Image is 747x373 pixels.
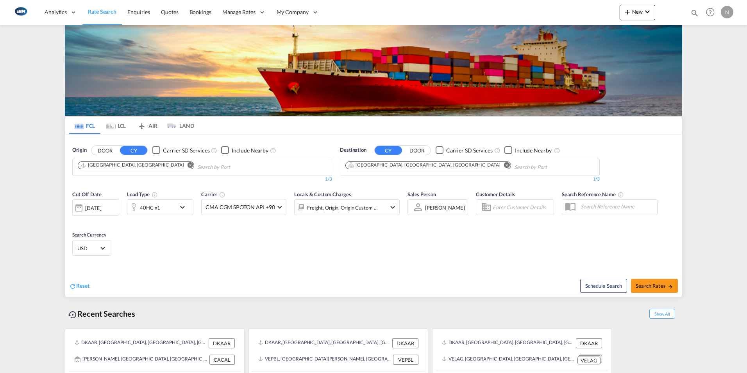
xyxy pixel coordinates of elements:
[493,201,551,213] input: Enter Customer Details
[623,7,632,16] md-icon: icon-plus 400-fg
[340,146,366,154] span: Destination
[80,162,184,169] div: Aarhus, DKAAR
[643,7,652,16] md-icon: icon-chevron-down
[211,147,217,154] md-icon: Unchecked: Search for CY (Container Yard) services for all selected carriers.Checked : Search for...
[65,134,682,297] div: OriginDOOR CY Checkbox No InkUnchecked: Search for CY (Container Yard) services for all selected ...
[476,191,515,197] span: Customer Details
[294,199,400,215] div: Freight Origin Origin Custom Factory Stuffingicon-chevron-down
[75,355,207,365] div: CACAL, Calgary, AB, Canada, North America, Americas
[576,338,602,348] div: DKAAR
[340,176,600,183] div: 1/3
[348,162,502,169] div: Press delete to remove this chip.
[577,357,600,365] div: VELAG
[85,204,101,212] div: [DATE]
[88,8,116,15] span: Rate Search
[127,199,193,215] div: 40HC x1icon-chevron-down
[77,159,275,174] md-chips-wrap: Chips container. Use arrow keys to select chips.
[69,283,76,290] md-icon: icon-refresh
[100,117,132,134] md-tab-item: LCL
[140,202,160,213] div: 40HC x1
[72,232,106,238] span: Search Currency
[206,203,275,211] span: CMA CGM SPOTON API +90
[12,4,29,21] img: 1aa151c0c08011ec8d6f413816f9a227.png
[91,146,119,155] button: DOOR
[442,355,575,364] div: VELAG, La Guaira, Venezuela, South America, Americas
[436,146,493,154] md-checkbox: Checkbox No Ink
[77,245,99,252] span: USD
[72,146,86,154] span: Origin
[232,147,268,154] div: Include Nearby
[393,355,418,365] div: VEPBL
[72,199,119,216] div: [DATE]
[446,147,493,154] div: Carrier SD Services
[80,162,185,169] div: Press delete to remove this chip.
[577,201,657,212] input: Search Reference Name
[75,338,207,348] div: DKAAR, Aarhus, Denmark, Northern Europe, Europe
[178,203,191,212] md-icon: icon-chevron-down
[65,305,138,323] div: Recent Searches
[375,146,402,155] button: CY
[623,9,652,15] span: New
[580,279,627,293] button: Note: By default Schedule search will only considerorigin ports, destination ports and cut off da...
[277,8,309,16] span: My Company
[163,147,209,154] div: Carrier SD Services
[45,8,67,16] span: Analytics
[258,355,391,365] div: VEPBL, Puerto Cabello, Venezuela, South America, Americas
[72,176,332,183] div: 1/3
[69,117,100,134] md-tab-item: FCL
[72,215,78,226] md-datepicker: Select
[152,146,209,154] md-checkbox: Checkbox No Ink
[562,191,624,197] span: Search Reference Name
[72,191,102,197] span: Cut Off Date
[201,191,225,197] span: Carrier
[127,9,150,15] span: Enquiries
[209,338,235,348] div: DKAAR
[69,282,89,291] div: icon-refreshReset
[514,161,588,174] input: Chips input.
[442,338,574,348] div: DKAAR, Aarhus, Denmark, Northern Europe, Europe
[189,9,211,15] span: Bookings
[499,162,511,170] button: Remove
[704,5,721,20] div: Help
[494,147,500,154] md-icon: Unchecked: Search for CY (Container Yard) services for all selected carriers.Checked : Search for...
[618,192,624,198] md-icon: Your search will be saved by the below given name
[120,146,147,155] button: CY
[77,242,107,254] md-select: Select Currency: $ USDUnited States Dollar
[76,282,89,289] span: Reset
[222,8,256,16] span: Manage Rates
[219,192,225,198] md-icon: The selected Trucker/Carrierwill be displayed in the rate results If the rates are from another f...
[554,147,560,154] md-icon: Unchecked: Ignores neighbouring ports when fetching rates.Checked : Includes neighbouring ports w...
[258,338,390,348] div: DKAAR, Aarhus, Denmark, Northern Europe, Europe
[649,309,675,319] span: Show All
[620,5,655,20] button: icon-plus 400-fgNewicon-chevron-down
[163,117,194,134] md-tab-item: LAND
[65,25,682,116] img: LCL+%26+FCL+BACKGROUND.png
[721,6,733,18] div: N
[221,146,268,154] md-checkbox: Checkbox No Ink
[690,9,699,17] md-icon: icon-magnify
[515,147,552,154] div: Include Nearby
[631,279,678,293] button: Search Ratesicon-arrow-right
[668,284,673,289] md-icon: icon-arrow-right
[197,161,272,174] input: Chips input.
[161,9,178,15] span: Quotes
[344,159,592,174] md-chips-wrap: Chips container. Use arrow keys to select chips.
[348,162,500,169] div: Calgary, AB, CACAL
[69,117,194,134] md-pagination-wrapper: Use the left and right arrow keys to navigate between tabs
[182,162,194,170] button: Remove
[68,310,77,319] md-icon: icon-backup-restore
[392,338,418,348] div: DKAAR
[425,204,465,211] div: [PERSON_NAME]
[424,202,466,213] md-select: Sales Person: Nicolai Seidler
[407,191,436,197] span: Sales Person
[504,146,552,154] md-checkbox: Checkbox No Ink
[403,146,431,155] button: DOOR
[294,191,351,197] span: Locals & Custom Charges
[388,203,397,212] md-icon: icon-chevron-down
[132,117,163,134] md-tab-item: AIR
[270,147,276,154] md-icon: Unchecked: Ignores neighbouring ports when fetching rates.Checked : Includes neighbouring ports w...
[209,355,235,365] div: CACAL
[690,9,699,20] div: icon-magnify
[137,121,147,127] md-icon: icon-airplane
[152,192,158,198] md-icon: icon-information-outline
